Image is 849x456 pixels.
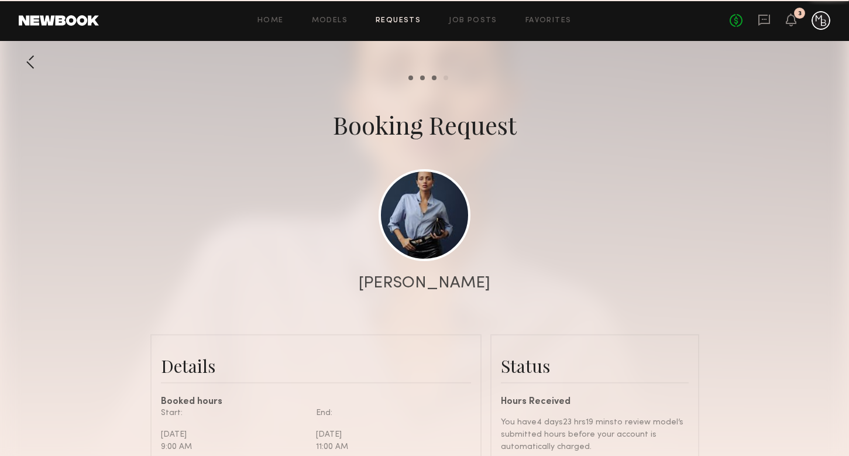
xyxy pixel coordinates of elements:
div: [DATE] [316,428,462,441]
div: Details [161,354,471,378]
div: Booked hours [161,397,471,407]
div: Status [501,354,689,378]
a: Requests [376,17,421,25]
div: [PERSON_NAME] [359,275,490,292]
a: Models [312,17,348,25]
div: [DATE] [161,428,307,441]
a: Home [257,17,284,25]
a: Favorites [525,17,572,25]
div: Start: [161,407,307,419]
div: End: [316,407,462,419]
div: Hours Received [501,397,689,407]
div: 11:00 AM [316,441,462,453]
a: Job Posts [449,17,497,25]
div: 3 [798,11,802,17]
div: 9:00 AM [161,441,307,453]
div: Booking Request [333,108,517,141]
div: You have 4 days 23 hrs 19 mins to review model’s submitted hours before your account is automatic... [501,416,689,453]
